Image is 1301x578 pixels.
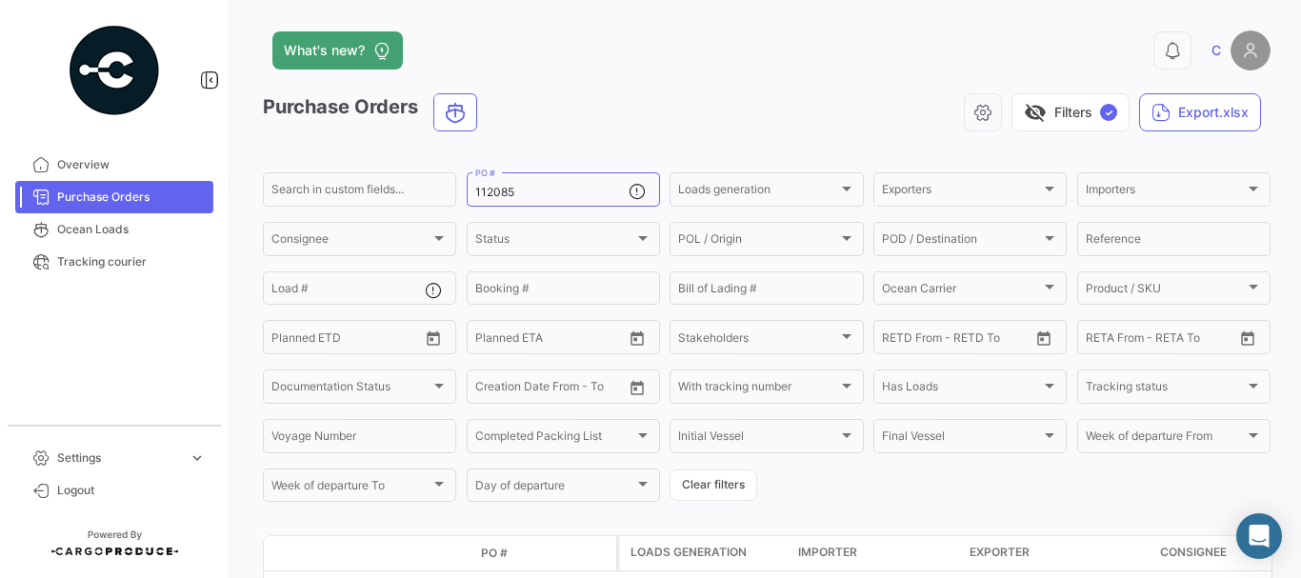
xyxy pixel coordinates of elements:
[678,333,837,347] span: Stakeholders
[1139,93,1261,131] button: Export.xlsx
[1231,30,1271,70] img: placeholder-user.png
[670,469,757,501] button: Clear filters
[57,221,206,238] span: Ocean Loads
[57,156,206,173] span: Overview
[882,235,1041,249] span: POD / Destination
[1086,432,1245,446] span: Week of departure From
[1126,333,1196,347] input: To
[1086,186,1245,199] span: Importers
[922,333,992,347] input: To
[678,432,837,446] span: Initial Vessel
[882,383,1041,396] span: Has Loads
[882,333,909,347] input: From
[791,536,962,570] datatable-header-cell: Importer
[272,31,403,70] button: What's new?
[57,189,206,206] span: Purchase Orders
[15,246,213,278] a: Tracking courier
[798,544,857,561] span: Importer
[1160,544,1227,561] span: Consignee
[1030,324,1058,352] button: Open calendar
[475,432,634,446] span: Completed Packing List
[263,93,483,131] h3: Purchase Orders
[350,546,473,561] datatable-header-cell: Doc. Status
[623,373,651,402] button: Open calendar
[962,536,1152,570] datatable-header-cell: Exporter
[619,536,791,570] datatable-header-cell: Loads generation
[678,235,837,249] span: POL / Origin
[434,94,476,130] button: Ocean
[1086,333,1112,347] input: From
[1086,285,1245,298] span: Product / SKU
[311,333,382,347] input: To
[630,544,747,561] span: Loads generation
[57,449,181,467] span: Settings
[1236,513,1282,559] div: Abrir Intercom Messenger
[515,333,586,347] input: To
[57,482,206,499] span: Logout
[419,324,448,352] button: Open calendar
[15,149,213,181] a: Overview
[271,383,430,396] span: Documentation Status
[678,186,837,199] span: Loads generation
[1100,104,1117,121] span: ✓
[189,449,206,467] span: expand_more
[481,545,508,562] span: PO #
[271,482,430,495] span: Week of departure To
[1024,101,1047,124] span: visibility_off
[67,23,162,118] img: powered-by.png
[678,383,837,396] span: With tracking number
[1233,324,1262,352] button: Open calendar
[882,186,1041,199] span: Exporters
[1086,383,1245,396] span: Tracking status
[284,41,365,60] span: What's new?
[271,235,430,249] span: Consignee
[271,333,298,347] input: From
[882,432,1041,446] span: Final Vessel
[473,537,616,569] datatable-header-cell: PO #
[515,383,586,396] input: To
[475,482,634,495] span: Day of departure
[475,235,634,249] span: Status
[475,333,502,347] input: From
[623,324,651,352] button: Open calendar
[970,544,1030,561] span: Exporter
[882,285,1041,298] span: Ocean Carrier
[475,383,502,396] input: From
[57,253,206,270] span: Tracking courier
[1011,93,1130,131] button: visibility_offFilters✓
[15,213,213,246] a: Ocean Loads
[1211,41,1221,60] span: C
[15,181,213,213] a: Purchase Orders
[302,546,350,561] datatable-header-cell: Transport mode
